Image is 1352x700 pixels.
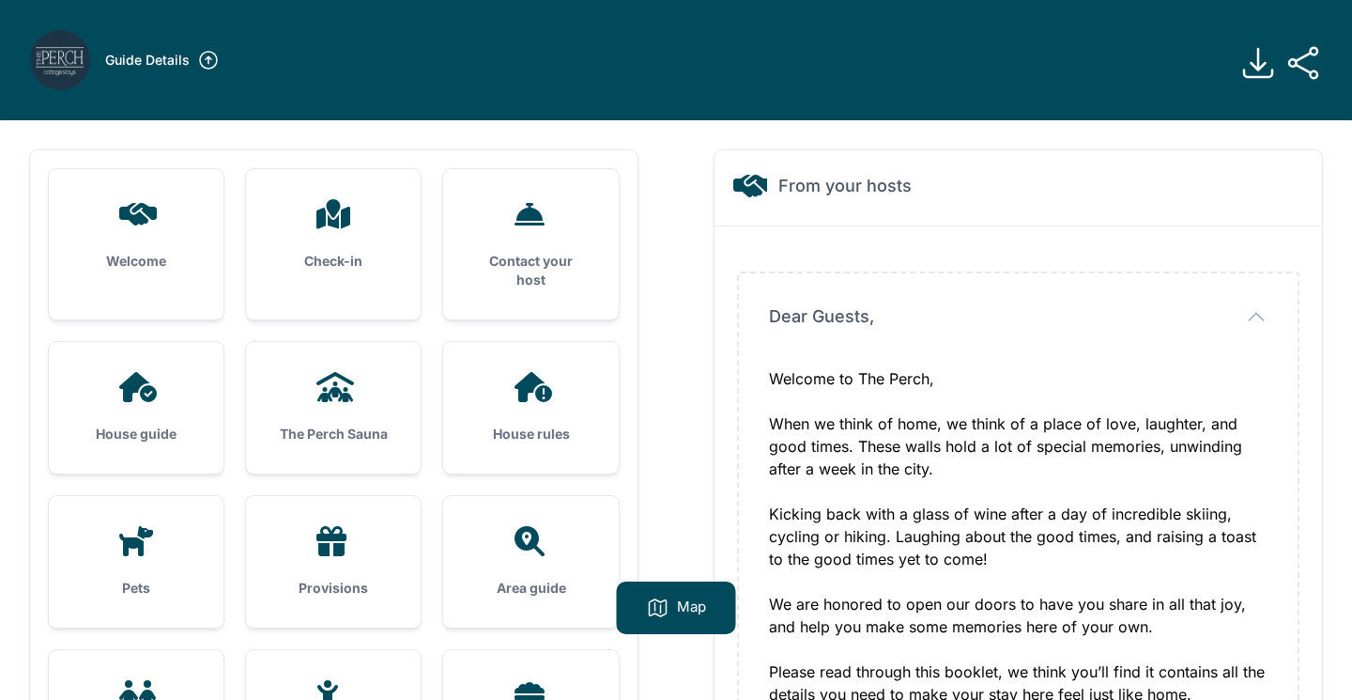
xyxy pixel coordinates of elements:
[105,49,220,71] a: Guide Details
[778,173,912,199] h2: From your hosts
[276,252,391,271] h3: Check-in
[246,342,421,474] a: The Perch Sauna
[49,496,223,628] a: Pets
[473,252,588,289] h3: Contact your host
[30,30,90,90] img: lbscve6jyqy4usxktyb5b1icebv1
[769,303,1267,330] button: Dear Guests,
[443,496,618,628] a: Area guide
[276,425,391,443] h3: The Perch Sauna
[473,425,588,443] h3: House rules
[105,51,190,70] h3: Guide Details
[246,496,421,628] a: Provisions
[473,579,588,598] h3: Area guide
[443,169,618,319] a: Contact your host
[443,342,618,474] a: House rules
[769,303,874,330] span: Dear Guests,
[79,425,193,443] h3: House guide
[276,579,391,598] h3: Provisions
[79,579,193,598] h3: Pets
[246,169,421,301] a: Check-in
[49,342,223,474] a: House guide
[49,169,223,301] a: Welcome
[79,252,193,271] h3: Welcome
[677,597,706,619] p: Map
